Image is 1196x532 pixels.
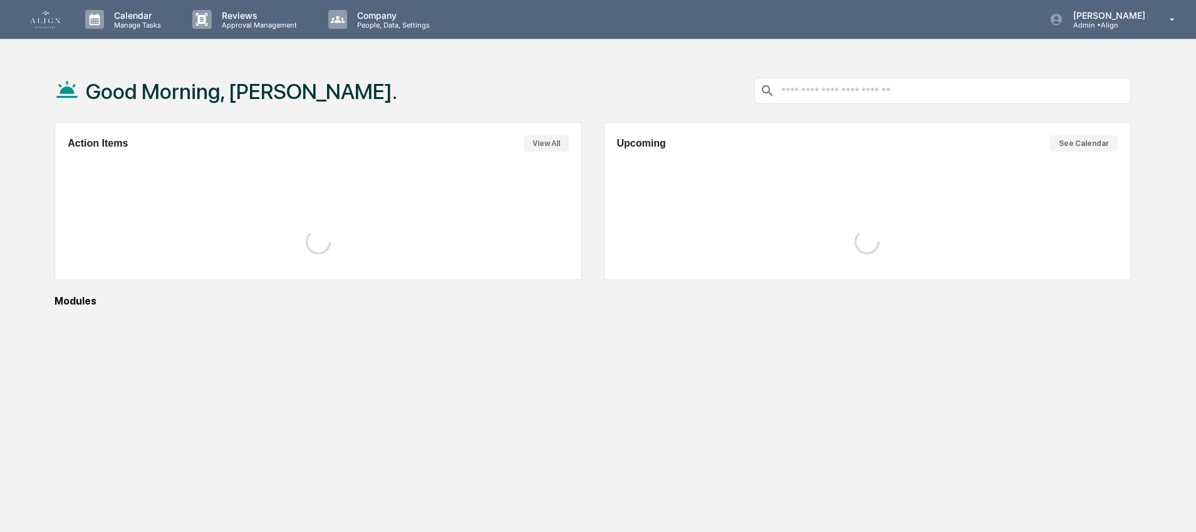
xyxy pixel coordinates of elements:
p: [PERSON_NAME] [1063,10,1152,21]
p: Company [347,10,436,21]
img: logo [30,11,60,28]
button: View All [524,135,569,152]
h2: Action Items [68,138,128,149]
p: Approval Management [212,21,303,29]
button: See Calendar [1050,135,1118,152]
p: Admin • Align [1063,21,1152,29]
p: Reviews [212,10,303,21]
p: People, Data, Settings [347,21,436,29]
p: Manage Tasks [104,21,167,29]
p: Calendar [104,10,167,21]
h2: Upcoming [617,138,666,149]
div: Modules [55,295,1131,307]
h1: Good Morning, [PERSON_NAME]. [86,79,397,104]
